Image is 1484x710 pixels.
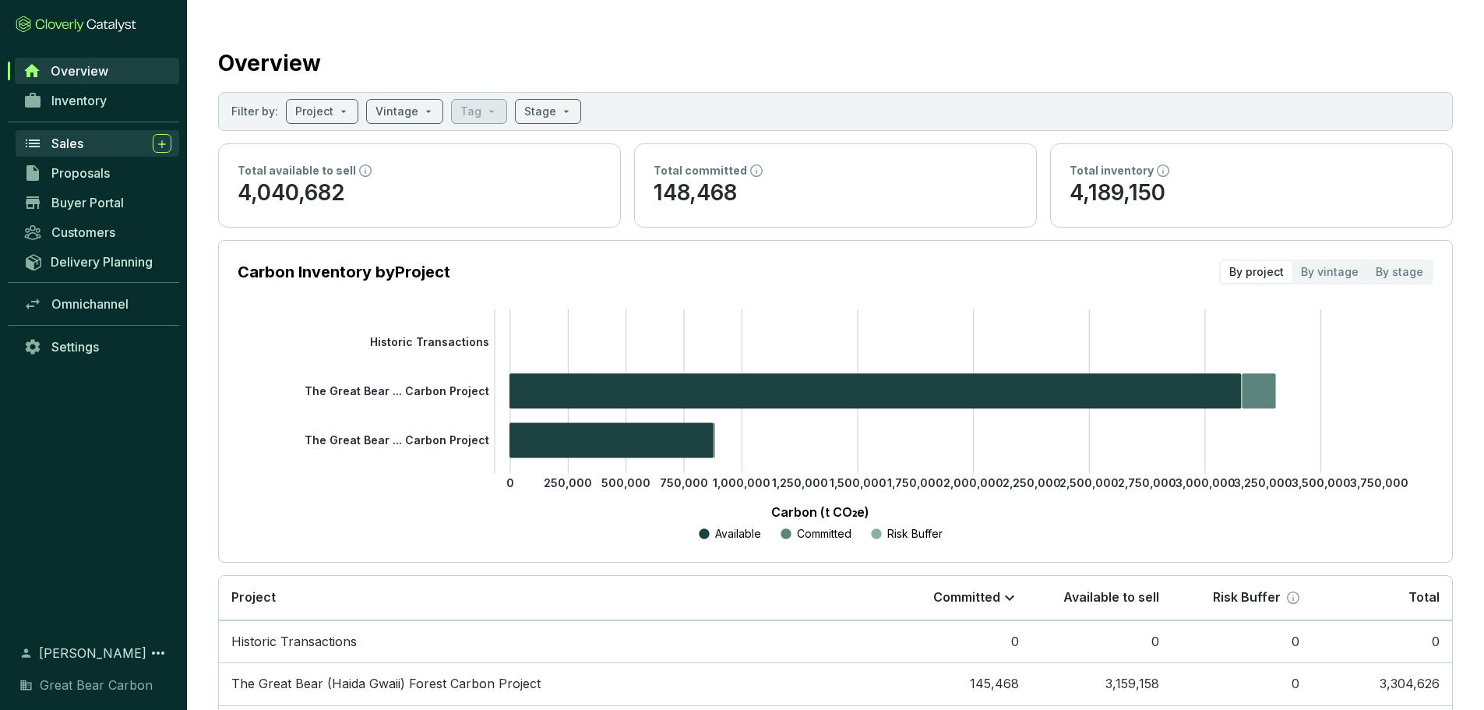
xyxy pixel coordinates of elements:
tspan: 2,250,000 [1003,476,1061,489]
span: Inventory [51,93,107,108]
td: 3,304,626 [1312,662,1452,705]
a: Omnichannel [16,291,179,317]
span: Customers [51,224,115,240]
div: By vintage [1292,261,1367,283]
tspan: 3,250,000 [1234,476,1292,489]
p: Total available to sell [238,163,356,178]
td: 0 [1172,662,1312,705]
td: 145,468 [891,662,1031,705]
td: Historic Transactions [219,620,891,663]
a: Overview [15,58,179,84]
tspan: 250,000 [544,476,592,489]
th: Total [1312,576,1452,620]
p: Carbon Inventory by Project [238,261,450,283]
a: Customers [16,219,179,245]
p: Risk Buffer [1213,589,1281,606]
tspan: 1,250,000 [772,476,828,489]
span: Delivery Planning [51,254,153,270]
tspan: The Great Bear ... Carbon Project [305,384,489,397]
div: By stage [1367,261,1432,283]
tspan: 3,500,000 [1292,476,1351,489]
tspan: 750,000 [660,476,708,489]
tspan: 3,000,000 [1176,476,1235,489]
p: Total inventory [1070,163,1154,178]
p: 148,468 [654,178,1017,208]
span: Great Bear Carbon [40,676,153,694]
p: 4,189,150 [1070,178,1433,208]
tspan: The Great Bear ... Carbon Project [305,433,489,447]
th: Project [219,576,891,620]
p: Total committed [654,163,747,178]
p: Risk Buffer [887,526,943,542]
tspan: 1,500,000 [830,476,887,489]
span: Omnichannel [51,296,129,312]
a: Settings [16,334,179,360]
a: Proposals [16,160,179,186]
a: Sales [16,130,179,157]
div: segmented control [1219,260,1433,284]
a: Buyer Portal [16,189,179,216]
th: Available to sell [1031,576,1172,620]
span: Overview [51,63,108,79]
p: Committed [933,589,1000,606]
p: Filter by: [231,104,278,119]
td: 0 [1312,620,1452,663]
p: Carbon (t CO₂e) [261,503,1379,521]
span: [PERSON_NAME] [39,644,146,662]
td: 0 [891,620,1031,663]
td: 0 [1172,620,1312,663]
span: Settings [51,339,99,355]
p: 4,040,682 [238,178,601,208]
span: Proposals [51,165,110,181]
div: By project [1221,261,1292,283]
tspan: 2,500,000 [1059,476,1119,489]
tspan: Historic Transactions [370,334,489,348]
tspan: 0 [506,476,514,489]
p: Committed [797,526,851,542]
a: Delivery Planning [16,249,179,274]
a: Inventory [16,87,179,114]
tspan: 2,750,000 [1118,476,1176,489]
h2: Overview [218,47,321,79]
tspan: 1,000,000 [713,476,770,489]
td: 0 [1031,620,1172,663]
span: Buyer Portal [51,195,124,210]
span: Sales [51,136,83,151]
p: Available [715,526,761,542]
td: The Great Bear (Haida Gwaii) Forest Carbon Project [219,662,891,705]
td: 3,159,158 [1031,662,1172,705]
p: Tag [460,104,481,119]
tspan: 1,750,000 [887,476,943,489]
tspan: 2,000,000 [943,476,1003,489]
tspan: 500,000 [601,476,650,489]
tspan: 3,750,000 [1350,476,1408,489]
